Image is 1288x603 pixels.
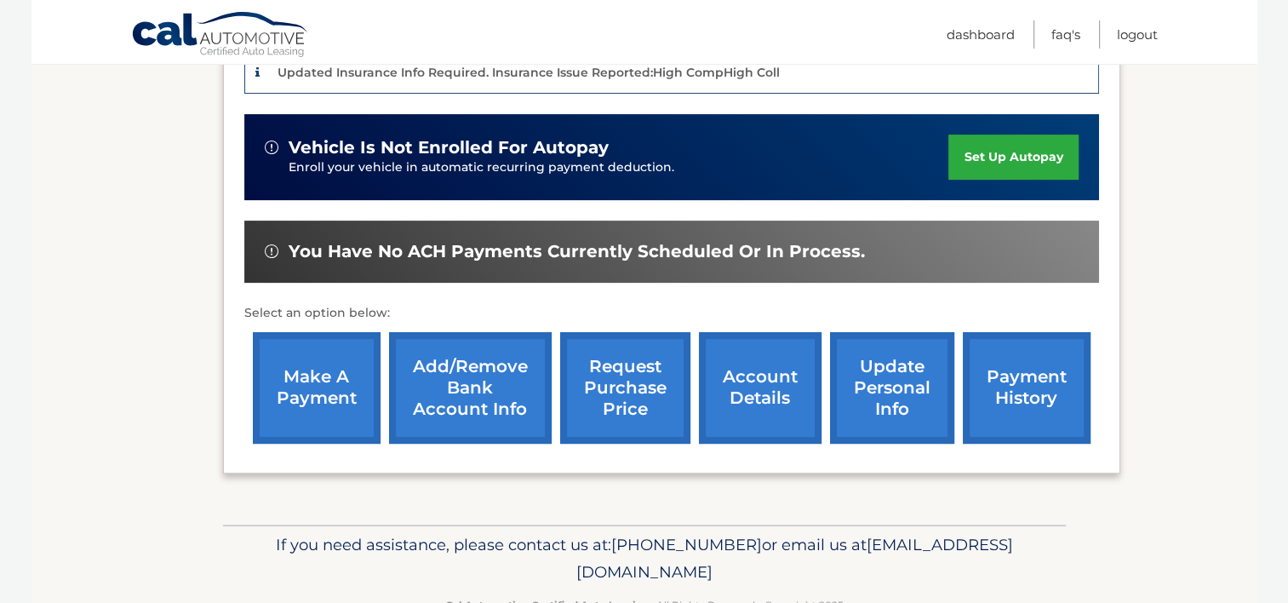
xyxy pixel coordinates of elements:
p: Updated Insurance Info Required. Insurance Issue Reported:High CompHigh Coll [278,65,780,80]
a: Add/Remove bank account info [389,332,552,444]
a: set up autopay [948,135,1078,180]
img: alert-white.svg [265,244,278,258]
a: Logout [1117,20,1158,49]
a: account details [699,332,821,444]
a: Cal Automotive [131,11,310,60]
p: If you need assistance, please contact us at: or email us at [234,531,1055,586]
a: Dashboard [947,20,1015,49]
a: payment history [963,332,1091,444]
a: FAQ's [1051,20,1080,49]
span: You have no ACH payments currently scheduled or in process. [289,241,865,262]
a: make a payment [253,332,381,444]
img: alert-white.svg [265,141,278,154]
span: [PHONE_NUMBER] [611,535,762,554]
a: update personal info [830,332,954,444]
span: vehicle is not enrolled for autopay [289,137,609,158]
p: Select an option below: [244,303,1099,324]
a: request purchase price [560,332,690,444]
p: Enroll your vehicle in automatic recurring payment deduction. [289,158,949,177]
